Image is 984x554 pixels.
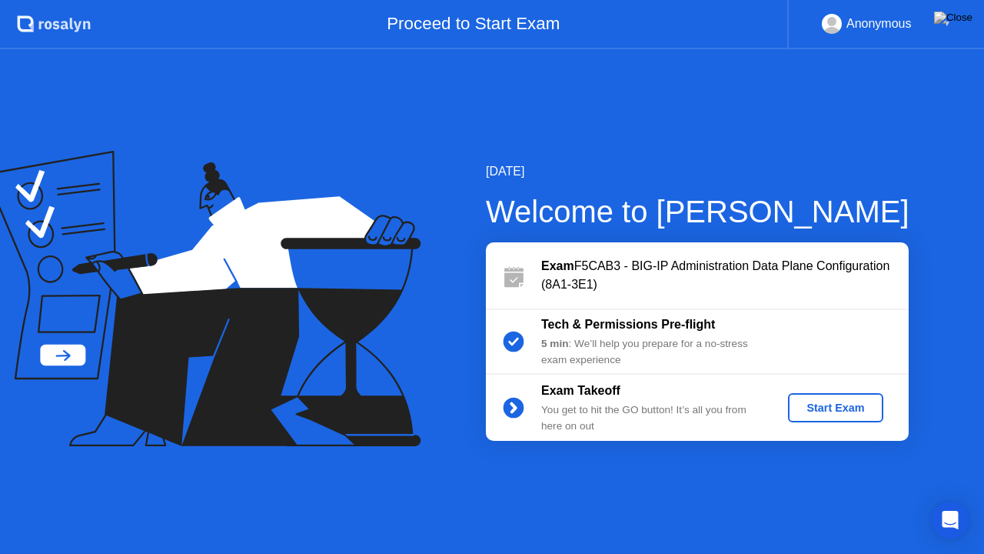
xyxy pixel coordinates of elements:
[541,402,763,434] div: You get to hit the GO button! It’s all you from here on out
[541,384,620,397] b: Exam Takeoff
[486,162,909,181] div: [DATE]
[934,12,972,24] img: Close
[794,402,876,414] div: Start Exam
[541,259,574,272] b: Exam
[541,318,715,331] b: Tech & Permissions Pre-flight
[541,257,909,294] div: F5CAB3 - BIG-IP Administration Data Plane Configuration (8A1-3E1)
[541,338,569,349] b: 5 min
[788,393,883,422] button: Start Exam
[846,14,912,34] div: Anonymous
[932,502,969,539] div: Open Intercom Messenger
[541,336,763,368] div: : We’ll help you prepare for a no-stress exam experience
[486,189,909,235] div: Welcome to [PERSON_NAME]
